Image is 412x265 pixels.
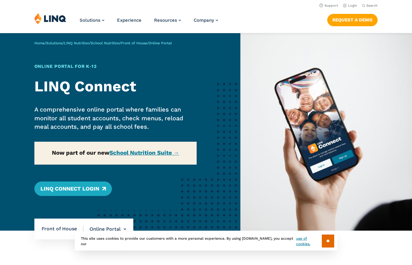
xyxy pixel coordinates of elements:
[34,41,45,45] a: Home
[80,17,100,23] span: Solutions
[362,3,378,8] button: Open Search Bar
[42,226,84,232] span: Front of House
[34,13,66,24] img: LINQ | K‑12 Software
[194,17,214,23] span: Company
[366,4,378,8] span: Search
[46,41,62,45] a: Solutions
[52,149,179,156] strong: Now part of our new
[296,236,322,247] a: use of cookies.
[75,232,337,251] div: This site uses cookies to provide our customers with a more personal experience. By using [DOMAIN...
[80,13,218,33] nav: Primary Navigation
[343,4,357,8] a: Login
[149,41,172,45] span: Online Portal
[327,14,378,26] a: Request a Demo
[80,17,104,23] a: Solutions
[154,17,181,23] a: Resources
[91,41,119,45] a: School Nutrition
[34,105,197,131] p: A comprehensive online portal where families can monitor all student accounts, check menus, reloa...
[34,41,172,45] span: / / / / /
[154,17,177,23] span: Resources
[34,77,136,95] strong: LINQ Connect
[34,63,197,70] h1: Online Portal for K‑12
[84,219,126,240] li: Online Portal
[117,17,141,23] a: Experience
[64,41,89,45] a: LINQ Nutrition
[327,13,378,26] nav: Button Navigation
[121,41,147,45] a: Front of House
[194,17,218,23] a: Company
[319,4,338,8] a: Support
[34,181,112,196] a: LINQ Connect Login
